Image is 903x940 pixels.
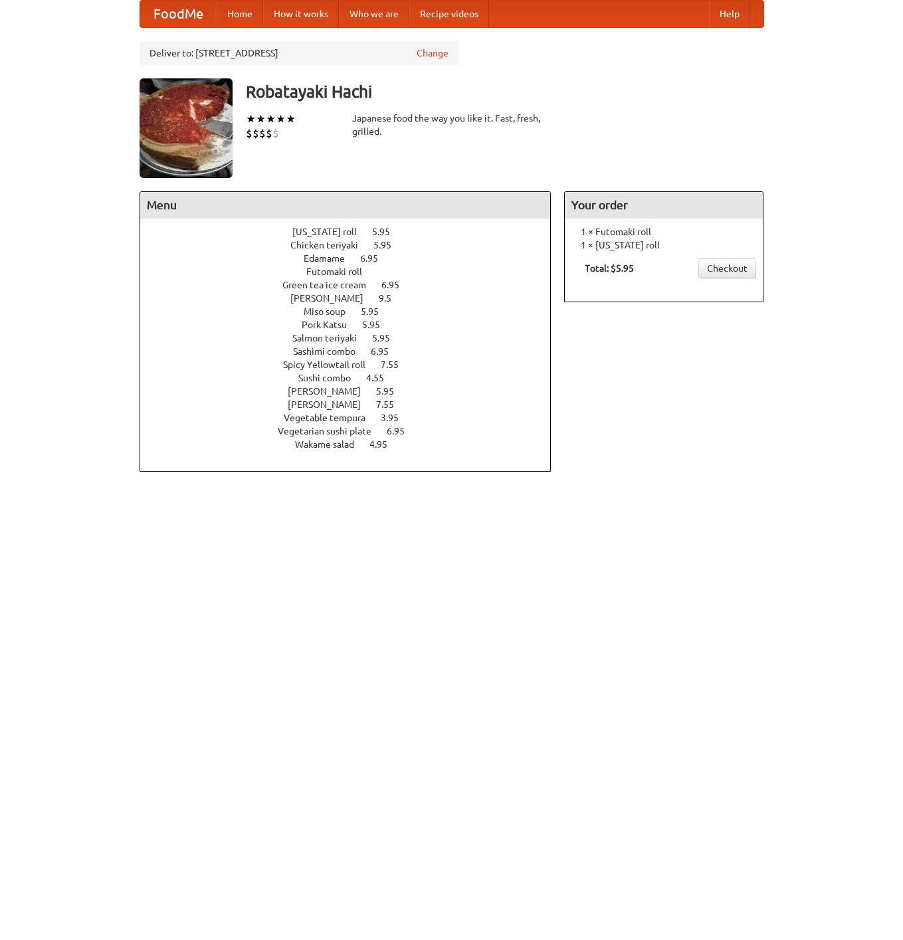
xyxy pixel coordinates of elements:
[698,258,756,278] a: Checkout
[284,413,379,423] span: Vegetable tempura
[298,373,364,383] span: Sushi combo
[339,1,409,27] a: Who we are
[571,225,756,238] li: 1 × Futomaki roll
[302,320,405,330] a: Pork Katsu 5.95
[266,126,272,141] li: $
[283,359,379,370] span: Spicy Yellowtail roll
[306,266,400,277] a: Futomaki roll
[295,439,367,450] span: Wakame salad
[246,126,252,141] li: $
[140,78,233,178] img: angular.jpg
[288,399,374,410] span: [PERSON_NAME]
[292,333,415,343] a: Salmon teriyaki 5.95
[293,346,369,357] span: Sashimi combo
[288,386,374,397] span: [PERSON_NAME]
[288,386,419,397] a: [PERSON_NAME] 5.95
[276,112,286,126] li: ★
[252,126,259,141] li: $
[381,413,412,423] span: 3.95
[373,240,405,250] span: 5.95
[286,112,296,126] li: ★
[217,1,263,27] a: Home
[284,413,423,423] a: Vegetable tempura 3.95
[417,47,449,60] a: Change
[709,1,750,27] a: Help
[565,192,763,219] h4: Your order
[387,426,418,436] span: 6.95
[372,333,403,343] span: 5.95
[304,306,403,317] a: Miso soup 5.95
[379,293,405,304] span: 9.5
[304,253,358,264] span: Edamame
[306,266,375,277] span: Futomaki roll
[292,333,370,343] span: Salmon teriyaki
[278,426,385,436] span: Vegetarian sushi plate
[140,41,458,65] div: Deliver to: [STREET_ADDRESS]
[369,439,401,450] span: 4.95
[571,238,756,252] li: 1 × [US_STATE] roll
[278,426,429,436] a: Vegetarian sushi plate 6.95
[266,112,276,126] li: ★
[290,240,371,250] span: Chicken teriyaki
[290,293,377,304] span: [PERSON_NAME]
[246,78,764,105] h3: Robatayaki Hachi
[263,1,339,27] a: How it works
[282,280,379,290] span: Green tea ice cream
[246,112,256,126] li: ★
[381,359,412,370] span: 7.55
[376,399,407,410] span: 7.55
[362,320,393,330] span: 5.95
[409,1,489,27] a: Recipe videos
[366,373,397,383] span: 4.55
[292,227,415,237] a: [US_STATE] roll 5.95
[292,227,370,237] span: [US_STATE] roll
[282,280,424,290] a: Green tea ice cream 6.95
[302,320,360,330] span: Pork Katsu
[290,293,416,304] a: [PERSON_NAME] 9.5
[259,126,266,141] li: $
[352,112,552,138] div: Japanese food the way you like it. Fast, fresh, grilled.
[283,359,423,370] a: Spicy Yellowtail roll 7.55
[293,346,413,357] a: Sashimi combo 6.95
[295,439,412,450] a: Wakame salad 4.95
[290,240,416,250] a: Chicken teriyaki 5.95
[381,280,413,290] span: 6.95
[256,112,266,126] li: ★
[140,192,551,219] h4: Menu
[371,346,402,357] span: 6.95
[376,386,407,397] span: 5.95
[272,126,279,141] li: $
[304,306,359,317] span: Miso soup
[585,263,634,274] b: Total: $5.95
[298,373,409,383] a: Sushi combo 4.55
[361,306,392,317] span: 5.95
[372,227,403,237] span: 5.95
[140,1,217,27] a: FoodMe
[360,253,391,264] span: 6.95
[288,399,419,410] a: [PERSON_NAME] 7.55
[304,253,403,264] a: Edamame 6.95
